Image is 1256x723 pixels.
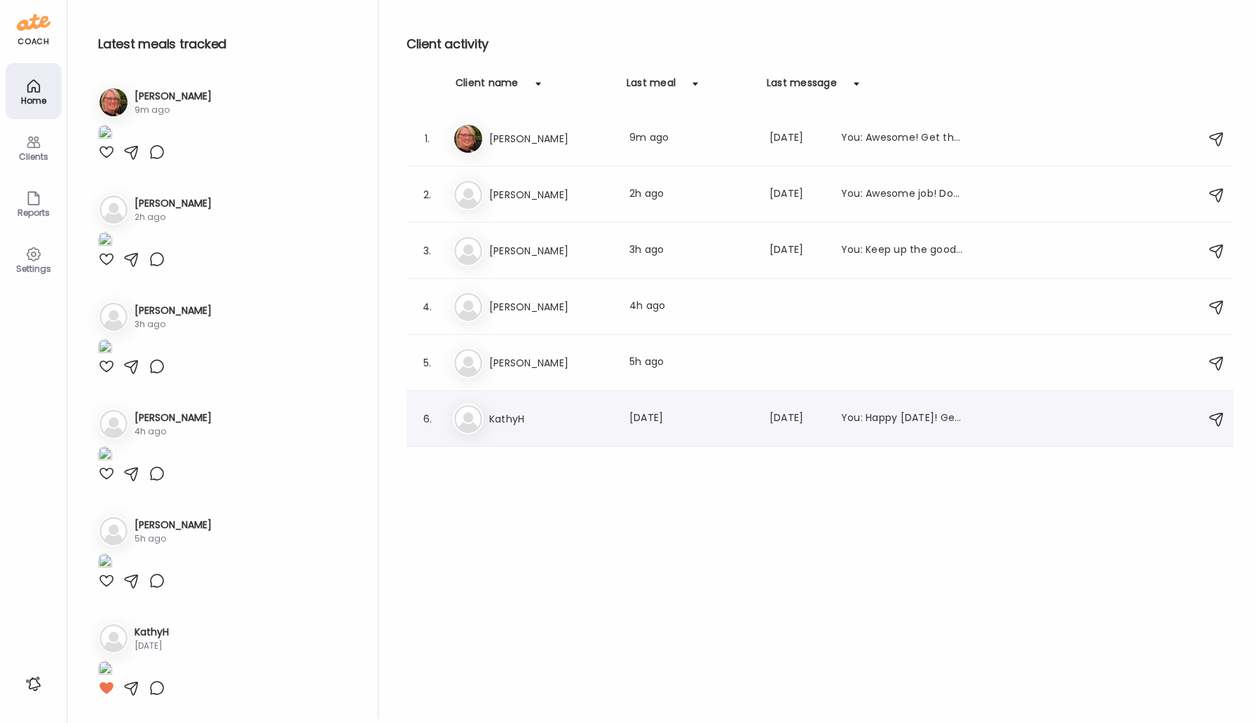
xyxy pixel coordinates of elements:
[135,518,212,532] h3: [PERSON_NAME]
[454,181,482,209] img: bg-avatar-default.svg
[489,411,613,427] h3: KathyH
[629,354,753,371] div: 5h ago
[135,196,212,211] h3: [PERSON_NAME]
[489,130,613,147] h3: [PERSON_NAME]
[8,152,59,161] div: Clients
[489,354,613,371] h3: [PERSON_NAME]
[100,624,128,652] img: bg-avatar-default.svg
[98,661,112,680] img: images%2FMTny8fGZ1zOH0uuf6Y6gitpLC3h1%2FZoRV2YJZHksUAMxyEKzr%2FLlzzrbYk5gHCjKOcwnJ3_1080
[629,130,753,147] div: 9m ago
[456,76,519,98] div: Client name
[841,242,964,259] div: You: Keep up the good work! Get that food in!
[135,303,212,318] h3: [PERSON_NAME]
[135,640,169,652] div: [DATE]
[454,293,482,321] img: bg-avatar-default.svg
[454,237,482,265] img: bg-avatar-default.svg
[489,186,613,203] h3: [PERSON_NAME]
[770,130,824,147] div: [DATE]
[98,446,112,465] img: images%2FZ3DZsm46RFSj8cBEpbhayiVxPSD3%2FjQRHaygaqOFcafrsSbKL%2FYeC9Kt0c35Jo97BK9vjY_1080
[135,425,212,438] div: 4h ago
[770,411,824,427] div: [DATE]
[100,195,128,223] img: bg-avatar-default.svg
[8,96,59,105] div: Home
[767,76,837,98] div: Last message
[454,349,482,377] img: bg-avatar-default.svg
[100,88,128,116] img: avatars%2FahVa21GNcOZO3PHXEF6GyZFFpym1
[629,186,753,203] div: 2h ago
[8,264,59,273] div: Settings
[18,36,49,48] div: coach
[135,89,212,104] h3: [PERSON_NAME]
[419,411,436,427] div: 6.
[629,242,753,259] div: 3h ago
[841,186,964,203] div: You: Awesome job! Don't forget to add in sleep and water intake! Keep up the good work!
[135,625,169,640] h3: KathyH
[17,11,50,34] img: ate
[629,411,753,427] div: [DATE]
[770,186,824,203] div: [DATE]
[419,130,436,147] div: 1.
[135,211,212,223] div: 2h ago
[135,411,212,425] h3: [PERSON_NAME]
[98,553,112,572] img: images%2FMmnsg9FMMIdfUg6NitmvFa1XKOJ3%2FQmSPYxZMsYuLjbuFp8fF%2FF0TVbtz81yprdeJtgZz6_1080
[419,298,436,315] div: 4.
[100,303,128,331] img: bg-avatar-default.svg
[98,34,355,55] h2: Latest meals tracked
[841,411,964,427] div: You: Happy [DATE]! Get that food/water/sleep in from the past few days [DATE]! Enjoy your weekend!
[98,339,112,358] img: images%2FTWbYycbN6VXame8qbTiqIxs9Hvy2%2FbnJEx9sYcsEYaPmxbVi5%2FoRIYLvaSYjRtMePTOrcR_1080
[100,410,128,438] img: bg-avatar-default.svg
[98,125,112,144] img: images%2FahVa21GNcOZO3PHXEF6GyZFFpym1%2F2wjW7um2NxNHjLRqbbiE%2FMUy0GJI1Qm5gWSbHgRbC_1080
[135,318,212,331] div: 3h ago
[629,298,753,315] div: 4h ago
[419,354,436,371] div: 5.
[98,232,112,251] img: images%2FCVHIpVfqQGSvEEy3eBAt9lLqbdp1%2FAOTfGDfGee65sBJcryy6%2Fm222wx191GVZaOywaAHQ_1080
[135,532,212,545] div: 5h ago
[8,208,59,217] div: Reports
[841,130,964,147] div: You: Awesome! Get that sleep in for [DATE] and [DATE], you're doing great!
[489,242,613,259] h3: [PERSON_NAME]
[454,405,482,433] img: bg-avatar-default.svg
[770,242,824,259] div: [DATE]
[627,76,676,98] div: Last meal
[489,298,613,315] h3: [PERSON_NAME]
[419,186,436,203] div: 2.
[100,517,128,545] img: bg-avatar-default.svg
[419,242,436,259] div: 3.
[407,34,1234,55] h2: Client activity
[454,125,482,153] img: avatars%2FahVa21GNcOZO3PHXEF6GyZFFpym1
[135,104,212,116] div: 9m ago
